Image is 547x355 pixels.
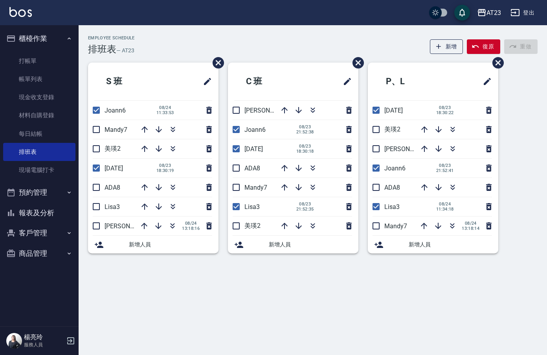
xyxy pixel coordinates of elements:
h6: — AT23 [116,46,134,55]
span: 18:30:19 [156,168,174,173]
button: 商品管理 [3,243,75,264]
span: 08/23 [156,163,174,168]
span: 21:52:38 [296,129,314,135]
span: Joann6 [105,107,126,114]
span: 08/24 [182,221,200,226]
span: [PERSON_NAME]19 [384,145,439,153]
button: 櫃檯作業 [3,28,75,49]
span: 08/24 [462,221,479,226]
span: [DATE] [244,145,263,153]
span: 修改班表的標題 [198,72,212,91]
button: 復原 [467,39,500,54]
span: 新增人員 [269,240,352,249]
button: 預約管理 [3,182,75,203]
span: 美瑛2 [384,126,400,133]
span: 修改班表的標題 [338,72,352,91]
button: save [454,5,470,20]
span: Lisa3 [244,203,260,211]
div: 新增人員 [368,236,498,253]
span: 新增人員 [129,240,212,249]
span: 13:18:16 [182,226,200,231]
span: 21:52:35 [296,207,314,212]
span: ADA8 [384,184,400,191]
a: 排班表 [3,143,75,161]
span: Joann6 [244,126,266,133]
div: 新增人員 [228,236,358,253]
h2: C 班 [234,67,306,96]
h3: 排班表 [88,44,116,55]
span: 刪除班表 [207,51,225,74]
a: 材料自購登錄 [3,106,75,124]
button: 新增 [430,39,463,54]
button: AT23 [474,5,504,21]
button: 客戶管理 [3,223,75,243]
span: [PERSON_NAME]19 [244,107,299,114]
a: 現場電腦打卡 [3,161,75,179]
div: 新增人員 [88,236,218,253]
h2: Employee Schedule [88,35,135,41]
h5: 楊亮玲 [24,333,64,341]
p: 服務人員 [24,341,64,348]
span: Mandy7 [105,126,127,133]
span: 11:33:53 [156,110,174,115]
span: Lisa3 [384,203,400,211]
a: 每日結帳 [3,125,75,143]
span: Lisa3 [105,203,120,211]
span: 13:18:14 [462,226,479,231]
span: ADA8 [105,184,120,191]
span: 18:30:22 [436,110,454,115]
span: 08/24 [156,105,174,110]
span: 08/23 [296,144,314,149]
span: 08/23 [296,202,314,207]
img: Person [6,333,22,349]
span: 美瑛2 [105,145,121,152]
span: ADA8 [244,165,260,172]
span: 美瑛2 [244,222,261,229]
h2: S 班 [94,67,166,96]
a: 帳單列表 [3,70,75,88]
span: 18:30:18 [296,149,314,154]
span: Joann6 [384,165,406,172]
button: 登出 [507,6,538,20]
h2: P、L [374,67,447,96]
span: 修改班表的標題 [478,72,492,91]
span: 08/23 [436,163,454,168]
button: 報表及分析 [3,203,75,223]
span: 11:34:18 [436,207,454,212]
div: AT23 [486,8,501,18]
span: [DATE] [384,107,403,114]
span: Mandy7 [244,184,267,191]
span: 新增人員 [409,240,492,249]
a: 打帳單 [3,52,75,70]
span: 21:52:41 [436,168,454,173]
span: 刪除班表 [347,51,365,74]
span: Mandy7 [384,222,407,230]
span: [PERSON_NAME]19 [105,222,159,230]
span: 刪除班表 [486,51,505,74]
a: 現金收支登錄 [3,88,75,106]
img: Logo [9,7,32,17]
span: 08/23 [296,124,314,129]
span: 08/24 [436,202,454,207]
span: [DATE] [105,165,123,172]
span: 08/23 [436,105,454,110]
